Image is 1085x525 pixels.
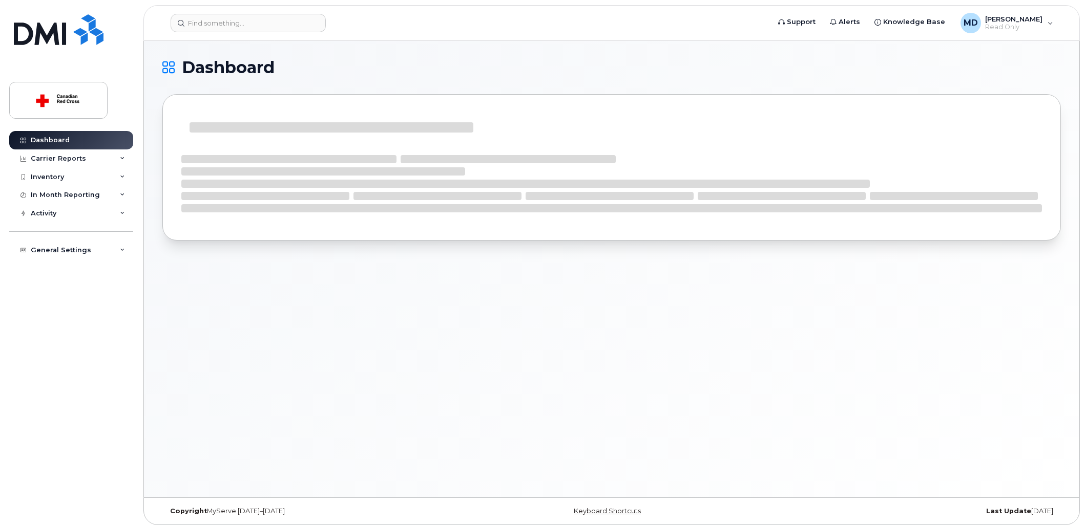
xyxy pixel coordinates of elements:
strong: Copyright [170,507,207,515]
strong: Last Update [986,507,1031,515]
div: MyServe [DATE]–[DATE] [162,507,462,515]
div: [DATE] [761,507,1061,515]
span: Dashboard [182,60,275,75]
a: Keyboard Shortcuts [574,507,641,515]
